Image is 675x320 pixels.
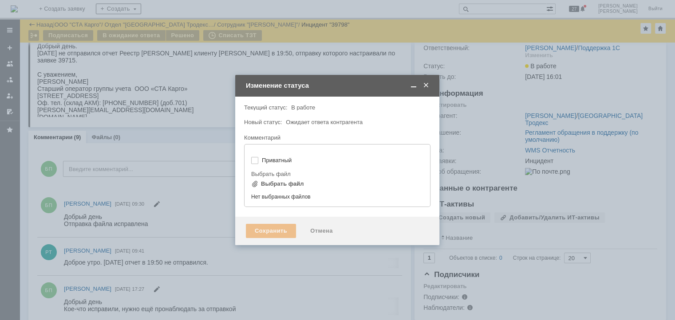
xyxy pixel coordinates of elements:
[262,157,422,164] label: Приватный
[246,82,430,90] div: Изменение статуса
[422,82,430,90] span: Закрыть
[291,104,315,111] span: В работе
[244,104,287,111] label: Текущий статус:
[251,190,423,200] div: Нет выбранных файлов
[251,171,422,177] div: Выбрать файл
[286,119,363,125] span: Ожидает ответа контрагента
[244,134,429,142] div: Комментарий
[261,180,304,187] div: Выбрать файл
[409,82,418,90] span: Свернуть (Ctrl + M)
[244,119,282,125] label: Новый статус:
